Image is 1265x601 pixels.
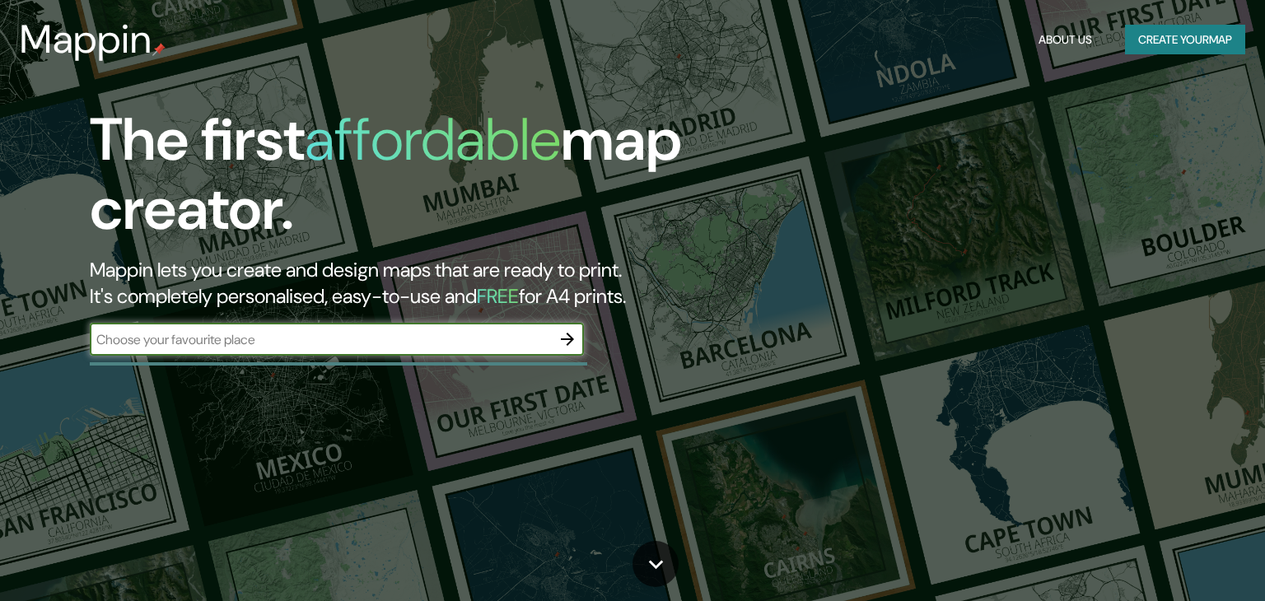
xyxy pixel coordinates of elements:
[1032,25,1099,55] button: About Us
[477,283,519,309] h5: FREE
[152,43,166,56] img: mappin-pin
[20,16,152,63] h3: Mappin
[90,257,722,310] h2: Mappin lets you create and design maps that are ready to print. It's completely personalised, eas...
[305,101,561,178] h1: affordable
[90,330,551,349] input: Choose your favourite place
[90,105,722,257] h1: The first map creator.
[1125,25,1245,55] button: Create yourmap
